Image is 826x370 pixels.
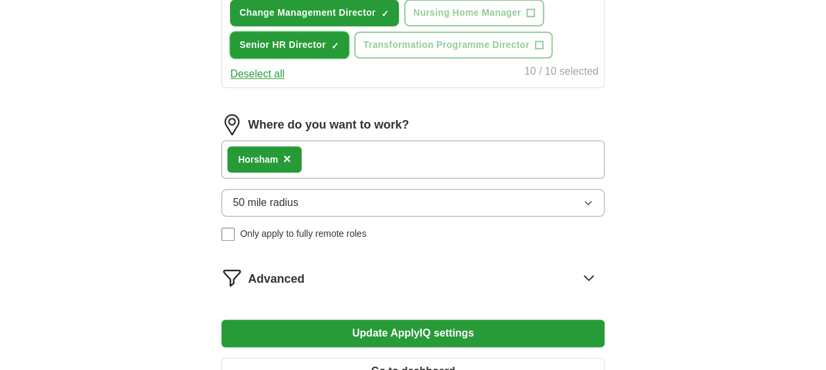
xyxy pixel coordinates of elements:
[240,227,366,241] span: Only apply to fully remote roles
[221,267,242,288] img: filter
[248,116,409,134] label: Where do you want to work?
[230,66,285,82] button: Deselect all
[239,38,326,52] span: Senior HR Director
[354,31,553,58] button: Transformation Programme Director
[363,38,530,52] span: Transformation Programme Director
[230,31,349,58] button: Senior HR Director✓
[248,270,304,288] span: Advanced
[381,9,389,19] span: ✓
[331,41,339,51] span: ✓
[233,195,298,211] span: 50 mile radius
[221,228,235,241] input: Only apply to fully remote roles
[221,189,604,216] button: 50 mile radius
[283,152,291,166] span: ×
[413,6,521,20] span: Nursing Home Manager
[239,6,375,20] span: Change Management Director
[238,153,278,167] div: Horsham
[221,319,604,347] button: Update ApplyIQ settings
[283,150,291,169] button: ×
[221,114,242,135] img: location.png
[524,64,599,82] div: 10 / 10 selected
